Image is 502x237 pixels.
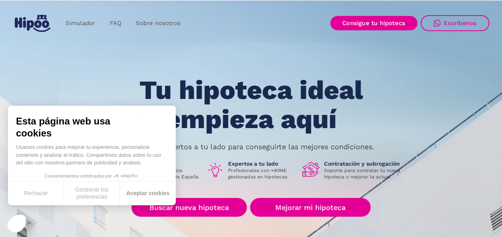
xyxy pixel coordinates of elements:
[102,16,128,31] a: FAQ
[228,167,296,180] p: Profesionales con +40M€ gestionados en hipotecas
[128,16,187,31] a: Sobre nosotros
[421,15,489,31] a: Escríbenos
[324,167,406,180] p: Soporte para contratar tu nueva hipoteca o mejorar la actual
[330,16,417,30] a: Consigue tu hipoteca
[324,160,406,167] h1: Contratación y subrogación
[58,16,102,31] a: Simulador
[131,198,247,217] a: Buscar nueva hipoteca
[13,12,52,35] a: home
[250,198,370,217] a: Mejorar mi hipoteca
[99,76,402,134] h1: Tu hipoteca ideal empieza aquí
[228,160,296,167] h1: Expertos a tu lado
[128,144,374,150] p: Nuestros expertos a tu lado para conseguirte las mejores condiciones.
[444,20,476,27] div: Escríbenos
